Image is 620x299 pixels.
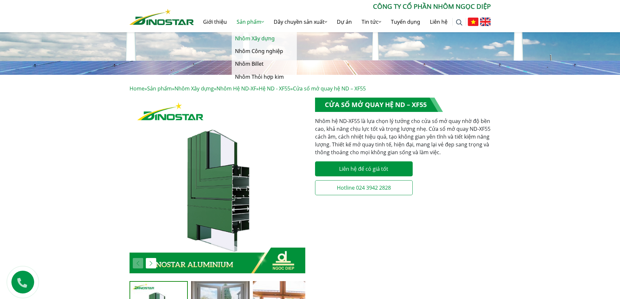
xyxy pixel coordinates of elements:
p: CÔNG TY CỔ PHẦN NHÔM NGỌC DIỆP [194,2,491,11]
span: Cửa sổ mở quay hệ ND – XF55 [293,85,366,92]
a: Nhôm Billet [232,58,297,70]
a: Hotline 024 3942 2828 [315,180,413,195]
a: Giới thiệu [198,11,232,32]
a: Nhôm Thỏi hợp kim [232,71,297,83]
a: Dây chuyền sản xuất [269,11,332,32]
a: Sản phẩm [147,85,172,92]
a: Nhôm Xây dựng [232,32,297,45]
p: Nhôm hệ ND-XF55 là lựa chọn lý tưởng cho cửa sổ mở quay nhờ độ bền cao, khả năng chịu lực tốt và ... [315,117,491,156]
img: 4-1.jpg [130,98,305,273]
a: Nhôm Hệ ND-XF [216,85,256,92]
img: English [480,18,491,26]
a: Nhôm Xây dựng [174,85,214,92]
span: » » » » » [130,85,366,92]
a: Liên hệ [425,11,452,32]
div: 1 / 4 [130,98,305,273]
img: search [456,19,462,26]
img: Nhôm Dinostar [130,9,194,25]
div: Next slide [146,258,156,268]
img: Tiếng Việt [468,18,478,26]
a: Liên hệ để có giá tốt [315,161,413,176]
a: Hệ ND - XF55 [259,85,290,92]
h1: Cửa sổ mở quay hệ ND – XF55 [315,98,443,112]
a: Home [130,85,145,92]
a: Tin tức [357,11,386,32]
a: Sản phẩm [232,11,269,32]
a: Tuyển dụng [386,11,425,32]
a: Dự án [332,11,357,32]
a: Nhôm Công nghiệp [232,45,297,58]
